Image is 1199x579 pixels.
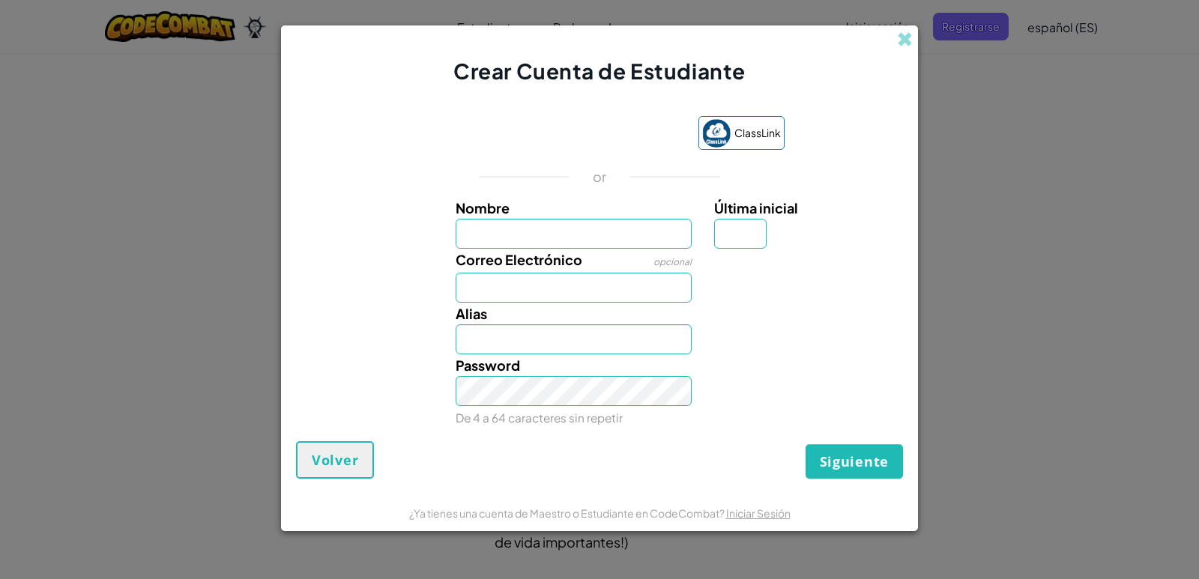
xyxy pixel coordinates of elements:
span: ¿Ya tienes una cuenta de Maestro o Estudiante en CodeCombat? [409,506,726,520]
span: Password [456,357,520,374]
img: classlink-logo-small.png [702,119,731,148]
span: Volver [312,451,358,469]
iframe: Botón Iniciar sesión con Google [407,118,691,151]
button: Siguiente [806,444,903,479]
span: ClassLink [734,122,781,144]
span: Última inicial [714,199,798,216]
p: or [593,168,607,186]
span: Siguiente [820,452,889,470]
span: Crear Cuenta de Estudiante [453,58,746,84]
span: Alias [456,305,487,322]
button: Volver [296,441,374,479]
span: Nombre [456,199,510,216]
a: Iniciar Sesión [726,506,791,520]
span: Correo Electrónico [456,251,582,268]
small: De 4 a 64 caracteres sin repetir [456,410,623,425]
span: opcional [653,256,692,267]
